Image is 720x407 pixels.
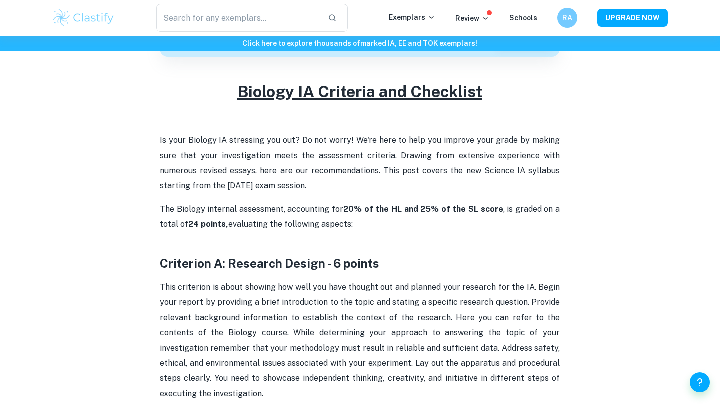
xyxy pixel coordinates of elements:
[389,12,435,23] p: Exemplars
[343,204,503,214] strong: 20% of the HL and 25% of the SL score
[156,4,320,32] input: Search for any exemplars...
[597,9,668,27] button: UPGRADE NOW
[188,219,228,229] strong: 24 points,
[160,256,379,270] strong: Criterion A: Research Design - 6 points
[237,82,482,101] u: Biology IA Criteria and Checklist
[562,12,573,23] h6: RA
[2,38,718,49] h6: Click here to explore thousands of marked IA, EE and TOK exemplars !
[557,8,577,28] button: RA
[455,13,489,24] p: Review
[160,135,562,190] span: Is your Biology IA stressing you out? Do not worry! We're here to help you improve your grade by ...
[52,8,115,28] img: Clastify logo
[160,204,562,229] span: The Biology internal assessment, accounting for , is graded on a total of evaluating the followin...
[509,14,537,22] a: Schools
[160,282,562,398] span: This criterion is about showing how well you have thought out and planned your research for the I...
[690,372,710,392] button: Help and Feedback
